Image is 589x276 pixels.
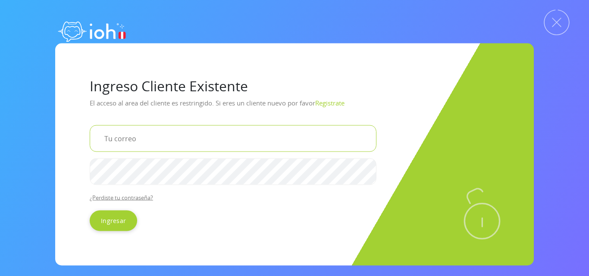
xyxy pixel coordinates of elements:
a: ¿Perdiste tu contraseña? [90,193,153,201]
a: Registrate [315,98,345,107]
h1: Ingreso Cliente Existente [90,78,499,94]
p: El acceso al area del cliente es restringido. Si eres un cliente nuevo por favor [90,96,499,118]
input: Tu correo [90,125,376,152]
img: Cerrar [544,9,570,35]
input: Ingresar [90,210,137,231]
img: logo [55,13,128,47]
